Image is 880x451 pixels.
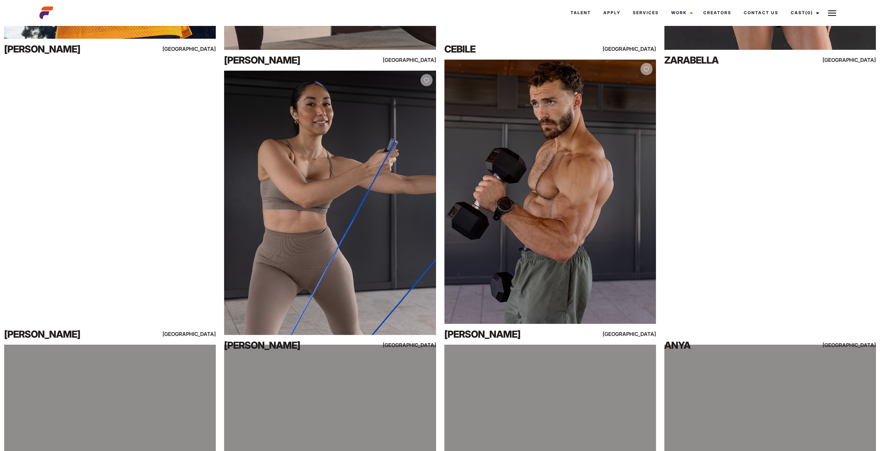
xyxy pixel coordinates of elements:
div: Zarabella [664,53,791,67]
div: [PERSON_NAME] [224,338,351,352]
div: [GEOGRAPHIC_DATA] [152,330,216,338]
img: Burger icon [828,9,836,17]
div: [GEOGRAPHIC_DATA] [592,330,656,338]
a: Work [665,3,697,22]
div: [PERSON_NAME] [4,42,131,56]
div: [GEOGRAPHIC_DATA] [372,56,436,64]
div: [GEOGRAPHIC_DATA] [592,45,656,53]
a: Apply [597,3,627,22]
a: Contact Us [738,3,785,22]
div: [GEOGRAPHIC_DATA] [812,341,876,349]
img: cropped-aefm-brand-fav-22-square.png [39,6,53,20]
div: [GEOGRAPHIC_DATA] [152,45,216,53]
span: (0) [805,10,813,15]
div: [GEOGRAPHIC_DATA] [372,341,436,349]
div: Cebile [444,42,571,56]
div: [GEOGRAPHIC_DATA] [812,56,876,64]
a: Creators [697,3,738,22]
a: Talent [564,3,597,22]
div: [PERSON_NAME] [224,53,351,67]
a: Cast(0) [785,3,823,22]
div: [PERSON_NAME] [444,327,571,341]
div: [PERSON_NAME] [4,327,131,341]
a: Services [627,3,665,22]
div: Anya [664,338,791,352]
